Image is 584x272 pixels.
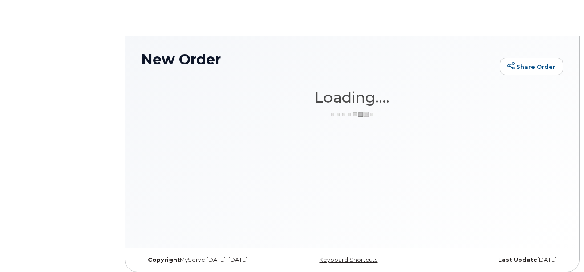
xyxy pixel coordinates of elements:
strong: Copyright [148,256,180,263]
div: MyServe [DATE]–[DATE] [141,256,282,264]
h1: New Order [141,52,495,67]
strong: Last Update [498,256,537,263]
div: [DATE] [422,256,563,264]
a: Share Order [500,58,563,76]
img: ajax-loader-3a6953c30dc77f0bf724df975f13086db4f4c1262e45940f03d1251963f1bf2e.gif [330,111,374,118]
a: Keyboard Shortcuts [319,256,377,263]
h1: Loading.... [141,89,563,105]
